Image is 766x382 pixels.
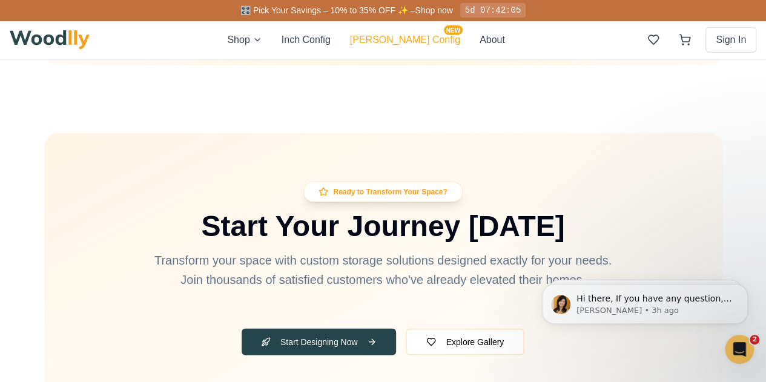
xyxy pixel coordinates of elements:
img: Woodlly [10,30,90,50]
div: Ready to Transform Your Space? [303,182,462,202]
button: About [480,33,505,47]
span: 2 [750,335,759,344]
button: Explore Gallery [406,329,524,355]
a: Shop now [415,5,452,15]
button: Inch Config [282,33,331,47]
span: NEW [444,25,463,35]
button: Shop [227,33,262,47]
button: Start Designing Now [242,329,397,355]
button: Sign In [705,27,756,53]
p: Transform your space with custom storage solutions designed exactly for your needs. Join thousand... [151,251,616,290]
iframe: Intercom live chat [725,335,754,364]
iframe: Intercom notifications message [524,259,766,349]
h2: Start Your Journey [DATE] [44,212,722,241]
span: 🎛️ Pick Your Savings – 10% to 35% OFF ✨ – [240,5,415,15]
button: [PERSON_NAME] ConfigNEW [350,33,460,47]
div: 5d 07:42:05 [460,3,526,18]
